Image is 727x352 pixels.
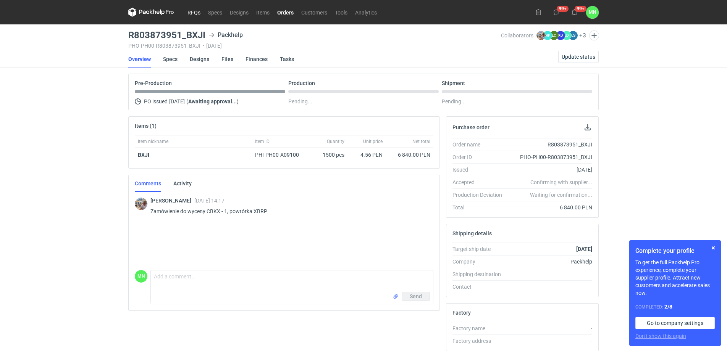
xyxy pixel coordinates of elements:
[288,80,315,86] p: Production
[556,31,565,40] figcaption: AD
[128,31,205,40] h3: R803873951_BXJI
[586,6,599,19] div: Małgorzata Nowotna
[589,31,599,40] button: Edit collaborators
[508,337,592,345] div: -
[331,8,351,17] a: Tools
[138,138,168,145] span: Item nickname
[246,51,268,68] a: Finances
[543,31,552,40] figcaption: MP
[194,198,225,204] span: [DATE] 14:17
[135,270,147,283] div: Małgorzata Nowotna
[530,179,592,185] em: Confirming with supplier...
[501,32,533,39] span: Collaborators
[351,8,381,17] a: Analytics
[452,310,471,316] h2: Factory
[204,8,226,17] a: Specs
[579,32,586,39] button: +3
[536,31,546,40] img: Michał Palasek
[327,138,344,145] span: Quantity
[562,54,595,59] span: Update status
[410,294,422,299] span: Send
[442,97,592,106] div: Pending...
[508,258,592,265] div: Packhelp
[402,292,430,301] button: Send
[452,166,508,174] div: Issued
[508,325,592,332] div: -
[709,243,718,252] button: Skip for now
[135,123,157,129] h2: Items (1)
[169,97,185,106] span: [DATE]
[309,148,347,162] div: 1500 pcs
[549,31,559,40] figcaption: ŁC
[583,123,592,132] button: Download PO
[452,204,508,211] div: Total
[452,141,508,148] div: Order name
[452,325,508,332] div: Factory name
[635,317,715,329] a: Go to company settings
[226,8,252,17] a: Designs
[452,191,508,199] div: Production Deviation
[255,138,270,145] span: Item ID
[508,204,592,211] div: 6 840.00 PLN
[530,191,592,199] em: Waiting for confirmation...
[173,175,192,192] a: Activity
[412,138,430,145] span: Net total
[150,207,427,216] p: Zamówienie do wyceny CBKX - 1, powtórka XBRP
[569,31,578,40] figcaption: ŁS
[452,270,508,278] div: Shipping destination
[128,43,501,49] div: PHO-PH00-R803873951_BXJI [DATE]
[635,303,715,311] div: Completed:
[389,151,430,159] div: 6 840.00 PLN
[237,98,239,104] span: )
[135,97,285,106] div: PO issued
[550,6,562,18] button: 99+
[363,138,383,145] span: Unit price
[135,198,147,210] img: Michał Palasek
[576,246,592,252] strong: [DATE]
[150,198,194,204] span: [PERSON_NAME]
[297,8,331,17] a: Customers
[202,43,204,49] span: •
[452,337,508,345] div: Factory address
[508,153,592,161] div: PHO-PH00-R803873951_BXJI
[280,51,294,68] a: Tasks
[351,151,383,159] div: 4.56 PLN
[452,230,492,236] h2: Shipping details
[508,166,592,174] div: [DATE]
[568,6,580,18] button: 99+
[452,153,508,161] div: Order ID
[508,283,592,291] div: -
[135,80,172,86] p: Pre-Production
[273,8,297,17] a: Orders
[255,151,306,159] div: PHI-PH00-A09100
[562,31,571,40] figcaption: ŁD
[163,51,178,68] a: Specs
[138,152,149,158] strong: BXJI
[452,178,508,186] div: Accepted
[128,51,151,68] a: Overview
[558,51,599,63] button: Update status
[208,31,243,40] div: Packhelp
[442,80,465,86] p: Shipment
[508,141,592,148] div: R803873951_BXJI
[135,175,161,192] a: Comments
[452,124,490,130] h2: Purchase order
[288,97,312,106] span: Pending...
[635,332,686,340] button: Don’t show this again
[221,51,233,68] a: Files
[635,259,715,297] p: To get the full Packhelp Pro experience, complete your supplier profile. Attract new customers an...
[452,245,508,253] div: Target ship date
[635,246,715,256] h1: Complete your profile
[135,270,147,283] figcaption: MN
[452,258,508,265] div: Company
[190,51,209,68] a: Designs
[184,8,204,17] a: RFQs
[586,6,599,19] button: MN
[252,8,273,17] a: Items
[664,304,672,310] strong: 2 / 8
[452,283,508,291] div: Contact
[128,8,174,17] svg: Packhelp Pro
[186,98,188,104] span: (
